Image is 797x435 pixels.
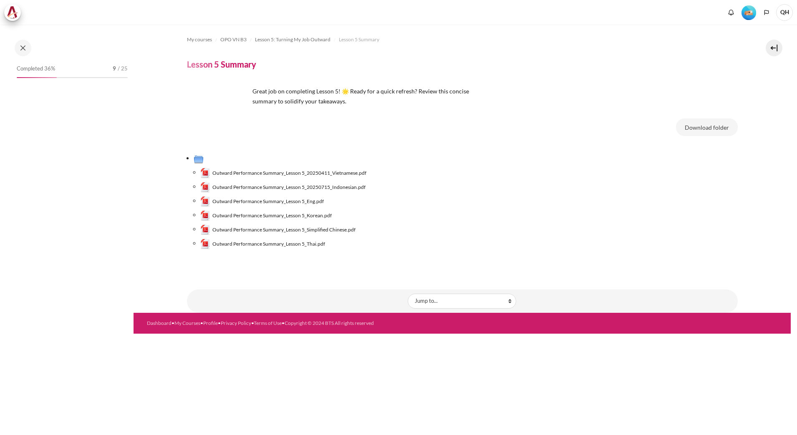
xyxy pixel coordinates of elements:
[742,5,756,20] img: Level #2
[134,25,791,313] section: Content
[4,4,25,21] a: Architeck Architeck
[221,320,251,326] a: Privacy Policy
[200,182,366,192] a: Outward Performance Summary_Lesson 5_20250715_Indonesian.pdfOutward Performance Summary_Lesson 5_...
[187,59,256,70] h4: Lesson 5 Summary
[339,36,379,43] span: Lesson 5 Summary
[200,239,325,249] a: Outward Performance Summary_Lesson 5_Thai.pdfOutward Performance Summary_Lesson 5_Thai.pdf
[200,225,356,235] a: Outward Performance Summary_Lesson 5_Simplified Chinese.pdfOutward Performance Summary_Lesson 5_S...
[200,196,324,206] a: Outward Performance Summary_Lesson 5_Eng.pdfOutward Performance Summary_Lesson 5_Eng.pdf
[760,6,773,19] button: Languages
[174,320,200,326] a: My Courses
[776,4,793,21] span: QH
[200,168,367,178] a: Outward Performance Summary_Lesson 5_20250411_Vietnamese.pdfOutward Performance Summary_Lesson 5_...
[252,88,469,105] span: Great job on completing Lesson 5! 🌟 Ready for a quick refresh? Review this concise summary to sol...
[200,225,210,235] img: Outward Performance Summary_Lesson 5_Simplified Chinese.pdf
[738,5,759,20] a: Level #2
[212,226,356,234] span: Outward Performance Summary_Lesson 5_Simplified Chinese.pdf
[187,33,738,46] nav: Navigation bar
[339,35,379,45] a: Lesson 5 Summary
[725,6,737,19] div: Show notification window with no new notifications
[776,4,793,21] a: User menu
[113,65,116,73] span: 9
[212,198,324,205] span: Outward Performance Summary_Lesson 5_Eng.pdf
[187,36,212,43] span: My courses
[147,320,172,326] a: Dashboard
[212,240,325,248] span: Outward Performance Summary_Lesson 5_Thai.pdf
[212,212,332,219] span: Outward Performance Summary_Lesson 5_Korean.pdf
[200,196,210,206] img: Outward Performance Summary_Lesson 5_Eng.pdf
[212,184,366,191] span: Outward Performance Summary_Lesson 5_20250715_Indonesian.pdf
[187,35,212,45] a: My courses
[212,169,366,177] span: Outward Performance Summary_Lesson 5_20250411_Vietnamese.pdf
[220,35,247,45] a: OPO VN B3
[7,6,18,19] img: Architeck
[200,239,210,249] img: Outward Performance Summary_Lesson 5_Thai.pdf
[255,36,330,43] span: Lesson 5: Turning My Job Outward
[200,182,210,192] img: Outward Performance Summary_Lesson 5_20250715_Indonesian.pdf
[254,320,282,326] a: Terms of Use
[17,77,57,78] div: 36%
[118,65,128,73] span: / 25
[200,168,210,178] img: Outward Performance Summary_Lesson 5_20250411_Vietnamese.pdf
[17,65,55,73] span: Completed 36%
[203,320,218,326] a: Profile
[187,86,250,148] img: est
[220,36,247,43] span: OPO VN B3
[200,211,332,221] a: Outward Performance Summary_Lesson 5_Korean.pdfOutward Performance Summary_Lesson 5_Korean.pdf
[200,211,210,221] img: Outward Performance Summary_Lesson 5_Korean.pdf
[676,118,738,136] button: Download folder
[147,319,498,327] div: • • • • •
[285,320,374,326] a: Copyright © 2024 BTS All rights reserved
[255,35,330,45] a: Lesson 5: Turning My Job Outward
